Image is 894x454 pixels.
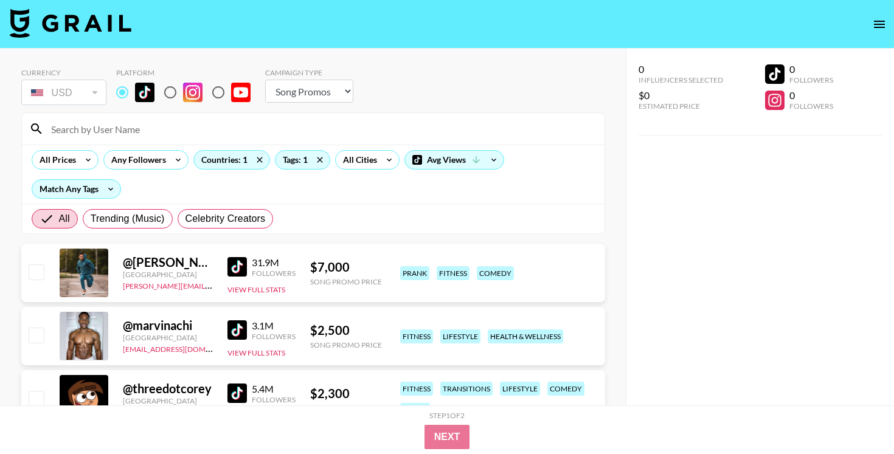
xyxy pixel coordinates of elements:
div: Any Followers [104,151,168,169]
img: Instagram [183,83,203,102]
div: transitions [440,382,493,396]
a: [PERSON_NAME][EMAIL_ADDRESS][DOMAIN_NAME] [123,279,303,291]
div: dance [400,403,430,417]
span: Trending (Music) [91,212,165,226]
div: Currency [21,68,106,77]
div: lifestyle [440,329,480,343]
div: 5.4M [252,383,296,395]
div: Campaign Type [265,68,353,77]
div: $ 7,000 [310,260,382,275]
div: @ marvinachi [123,318,213,333]
div: 0 [789,63,833,75]
div: Followers [789,75,833,84]
div: Followers [252,269,296,278]
div: Followers [252,332,296,341]
div: All Cities [336,151,379,169]
button: View Full Stats [227,285,285,294]
div: Step 1 of 2 [429,411,465,420]
input: Search by User Name [44,119,597,139]
div: Influencers Selected [639,75,723,84]
button: Next [424,425,470,449]
button: open drawer [867,12,892,36]
div: fitness [437,266,470,280]
div: Estimated Price [639,101,723,111]
div: prank [400,266,429,280]
div: Tags: 1 [275,151,330,169]
div: lifestyle [500,382,540,396]
div: fitness [400,329,433,343]
div: $ 2,300 [310,386,382,401]
div: Followers [252,395,296,404]
span: All [59,212,70,226]
div: @ threedotcorey [123,381,213,396]
div: Followers [789,101,833,111]
div: fitness [400,382,433,396]
button: View Full Stats [227,348,285,357]
img: TikTok [227,383,247,403]
div: comedy [477,266,514,280]
div: 0 [639,63,723,75]
div: Avg Views [405,151,504,169]
div: Song Promo Price [310,340,382,349]
div: All Prices [32,151,78,169]
div: Match Any Tags [32,180,120,198]
div: Platform [116,68,260,77]
div: $ 2,500 [310,323,382,338]
div: [GEOGRAPHIC_DATA] [123,396,213,405]
img: TikTok [135,83,154,102]
div: comedy [547,382,584,396]
div: 3.1M [252,320,296,332]
div: Countries: 1 [194,151,269,169]
div: health & wellness [488,329,563,343]
div: [GEOGRAPHIC_DATA] [123,270,213,279]
span: Celebrity Creators [185,212,266,226]
img: Grail Talent [10,9,131,38]
img: TikTok [227,320,247,340]
img: YouTube [231,83,251,102]
img: TikTok [227,257,247,277]
div: Song Promo Price [310,277,382,286]
div: USD [24,82,104,103]
div: $0 [639,89,723,101]
div: 0 [789,89,833,101]
div: 31.9M [252,256,296,269]
div: Song Promo Price [310,404,382,413]
a: [EMAIL_ADDRESS][DOMAIN_NAME] [123,342,245,354]
div: @ [PERSON_NAME].[PERSON_NAME] [123,255,213,270]
iframe: Drift Widget Chat Controller [833,393,879,439]
div: Currency is locked to USD [21,77,106,108]
div: [GEOGRAPHIC_DATA] [123,333,213,342]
